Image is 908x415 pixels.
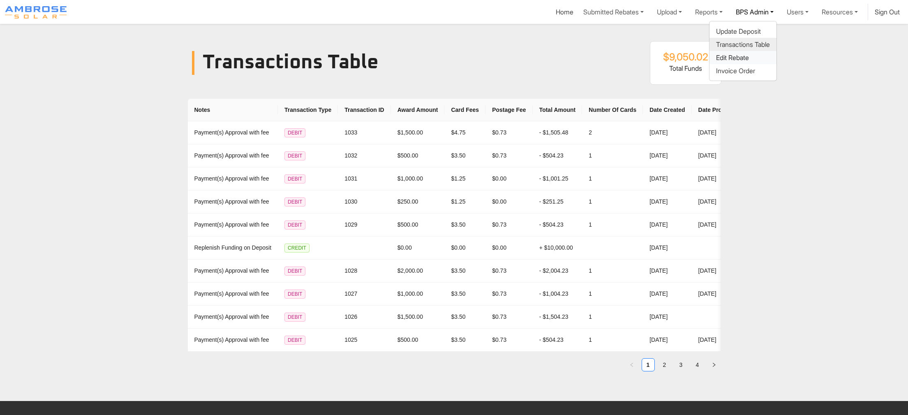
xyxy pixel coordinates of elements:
[643,260,691,283] td: [DATE]
[338,213,390,236] td: 1029
[643,283,691,306] td: [DATE]
[338,144,390,167] td: 1032
[485,144,532,167] td: $0.73
[203,51,483,75] h3: Transactions Table
[533,283,582,306] td: - $1,004.23
[391,190,445,213] td: $250.00
[707,358,721,371] li: Next Page
[188,260,278,283] td: Payment(s) Approval with fee
[284,197,305,206] span: DEBIT
[716,26,770,36] a: Update Deposit
[188,236,278,260] td: Replenish Funding on Deposit
[533,213,582,236] td: - $504.23
[675,358,688,371] li: 3
[284,336,305,345] span: DEBIT
[582,306,643,329] td: 1
[716,66,770,76] a: Invoice Order
[692,190,748,213] td: [DATE]
[582,329,643,352] td: 1
[444,329,485,352] td: $3.50
[188,306,278,329] td: Payment(s) Approval with fee
[338,167,390,190] td: 1031
[692,260,748,283] td: [DATE]
[444,167,485,190] td: $1.25
[643,121,691,144] td: [DATE]
[692,213,748,236] td: [DATE]
[580,4,647,20] a: Submitted Rebates
[783,4,812,20] a: Users
[391,121,445,144] td: $1,500.00
[582,121,643,144] td: 2
[188,329,278,352] td: Payment(s) Approval with fee
[391,167,445,190] td: $1,000.00
[391,213,445,236] td: $500.00
[643,144,691,167] td: [DATE]
[338,329,390,352] td: 1025
[284,174,305,183] span: DEBIT
[533,99,582,121] th: Total Amount
[643,329,691,352] td: [DATE]
[692,329,748,352] td: [DATE]
[444,306,485,329] td: $3.50
[188,283,278,306] td: Payment(s) Approval with fee
[444,99,485,121] th: Card Fees
[582,99,643,121] th: Number Of Cards
[188,167,278,190] td: Payment(s) Approval with fee
[444,121,485,144] td: $4.75
[444,144,485,167] td: $3.50
[643,190,691,213] td: [DATE]
[338,99,390,121] th: Transaction ID
[284,267,305,276] span: DEBIT
[643,306,691,329] td: [DATE]
[691,359,704,371] a: 4
[391,329,445,352] td: $500.00
[625,358,638,371] button: left
[485,260,532,283] td: $0.73
[709,21,777,81] div: Submitted Rebates
[391,144,445,167] td: $500.00
[485,329,532,352] td: $0.73
[533,329,582,352] td: - $504.23
[533,167,582,190] td: - $1,001.25
[692,283,748,306] td: [DATE]
[712,362,716,367] span: right
[485,283,532,306] td: $0.73
[643,236,691,260] td: [DATE]
[642,359,654,371] a: 1
[391,306,445,329] td: $1,500.00
[692,121,748,144] td: [DATE]
[642,358,655,371] li: 1
[188,99,278,121] th: Notes
[675,359,687,371] a: 3
[391,260,445,283] td: $2,000.00
[692,99,748,121] th: Date Processed
[692,4,726,20] a: Reports
[533,260,582,283] td: - $2,004.23
[444,236,485,260] td: $0.00
[338,283,390,306] td: 1027
[338,121,390,144] td: 1033
[556,8,573,16] a: Home
[284,243,310,253] span: CREDIT
[485,167,532,190] td: $0.00
[444,260,485,283] td: $3.50
[391,283,445,306] td: $1,000.00
[654,4,685,20] a: Upload
[875,8,900,16] a: Sign Out
[582,213,643,236] td: 1
[444,283,485,306] td: $3.50
[707,358,721,371] button: right
[660,63,711,74] p: Total Funds
[188,121,278,144] td: Payment(s) Approval with fee
[533,144,582,167] td: - $504.23
[582,260,643,283] td: 1
[444,213,485,236] td: $3.50
[278,99,338,121] th: Transaction Type
[629,362,634,367] span: left
[284,313,305,322] span: DEBIT
[444,190,485,213] td: $1.25
[533,121,582,144] td: - $1,505.48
